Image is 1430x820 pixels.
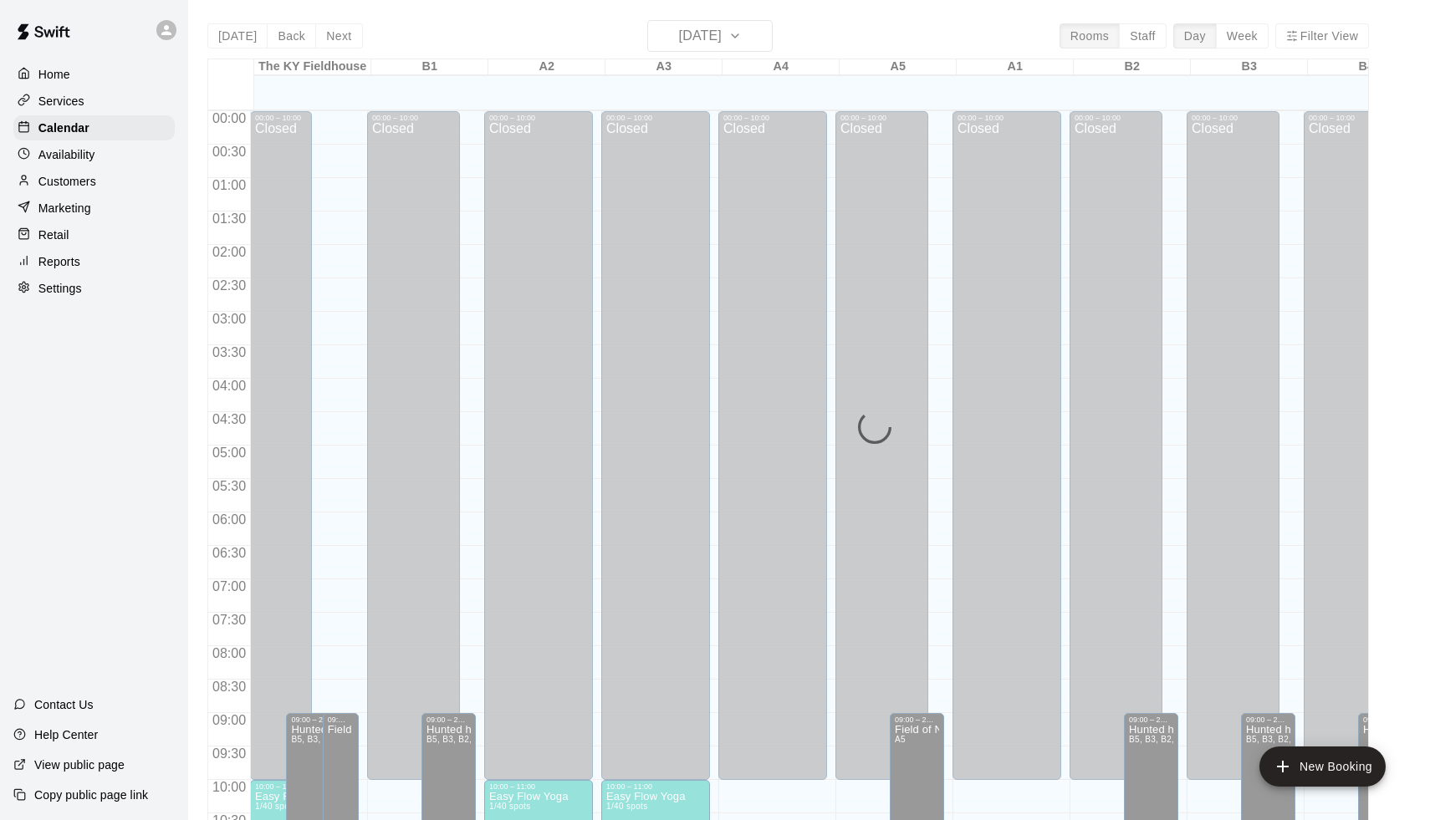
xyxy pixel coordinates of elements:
[34,696,94,713] p: Contact Us
[484,111,593,780] div: 00:00 – 10:00: Closed
[1129,716,1173,724] div: 09:00 – 23:30
[958,122,1056,786] div: Closed
[13,62,175,87] a: Home
[291,735,365,744] span: B5, B3, B2, B1, B4
[208,613,250,627] span: 07:30
[1363,716,1407,724] div: 09:00 – 23:30
[723,114,822,122] div: 00:00 – 10:00
[208,145,250,159] span: 00:30
[208,680,250,694] span: 08:30
[1309,122,1392,786] div: Closed
[605,59,723,75] div: A3
[13,115,175,140] a: Calendar
[38,93,84,110] p: Services
[723,122,822,786] div: Closed
[38,253,80,270] p: Reports
[840,122,923,786] div: Closed
[426,716,471,724] div: 09:00 – 23:30
[1246,735,1320,744] span: B5, B3, B2, B1, B4
[1075,114,1157,122] div: 00:00 – 10:00
[426,735,501,744] span: B5, B3, B2, B1, B4
[1309,114,1392,122] div: 00:00 – 10:00
[208,111,250,125] span: 00:00
[208,713,250,727] span: 09:00
[1074,59,1191,75] div: B2
[38,200,91,216] p: Marketing
[601,111,710,780] div: 00:00 – 10:00: Closed
[208,446,250,460] span: 05:00
[372,114,455,122] div: 00:00 – 10:00
[38,280,82,297] p: Settings
[13,169,175,194] a: Customers
[1304,111,1397,780] div: 00:00 – 10:00: Closed
[208,245,250,259] span: 02:00
[208,178,250,192] span: 01:00
[958,114,1056,122] div: 00:00 – 10:00
[1192,114,1274,122] div: 00:00 – 10:00
[1308,59,1425,75] div: B4
[1070,111,1162,780] div: 00:00 – 10:00: Closed
[208,746,250,761] span: 09:30
[208,646,250,660] span: 08:00
[208,579,250,593] span: 07:00
[606,114,705,122] div: 00:00 – 10:00
[13,276,175,301] div: Settings
[208,479,250,493] span: 05:30
[371,59,488,75] div: B1
[840,59,957,75] div: A5
[208,512,250,527] span: 06:00
[13,89,175,114] a: Services
[13,196,175,221] a: Marketing
[957,59,1074,75] div: A1
[13,222,175,247] a: Retail
[38,227,69,243] p: Retail
[255,122,307,786] div: Closed
[952,111,1061,780] div: 00:00 – 10:00: Closed
[1129,735,1203,744] span: B5, B3, B2, B1, B4
[895,735,906,744] span: A5
[250,111,312,780] div: 00:00 – 10:00: Closed
[1075,122,1157,786] div: Closed
[208,278,250,293] span: 02:30
[38,120,89,136] p: Calendar
[208,345,250,359] span: 03:30
[1187,111,1279,780] div: 00:00 – 10:00: Closed
[255,114,307,122] div: 00:00 – 10:00
[255,782,354,791] div: 10:00 – 11:00
[606,782,705,791] div: 10:00 – 11:00
[895,716,939,724] div: 09:00 – 21:00
[208,211,250,226] span: 01:30
[255,802,296,811] span: 1/40 spots filled
[489,802,530,811] span: 1/40 spots filled
[489,114,588,122] div: 00:00 – 10:00
[291,716,343,724] div: 09:00 – 23:30
[1192,122,1274,786] div: Closed
[34,756,125,773] p: View public page
[38,146,95,163] p: Availability
[489,122,588,786] div: Closed
[1191,59,1308,75] div: B3
[38,173,96,190] p: Customers
[489,782,588,791] div: 10:00 – 11:00
[13,142,175,167] a: Availability
[606,122,705,786] div: Closed
[208,546,250,560] span: 06:30
[488,59,605,75] div: A2
[208,312,250,326] span: 03:00
[38,66,70,83] p: Home
[840,114,923,122] div: 00:00 – 10:00
[723,59,840,75] div: A4
[718,111,827,780] div: 00:00 – 10:00: Closed
[606,802,647,811] span: 1/40 spots filled
[13,249,175,274] a: Reports
[208,780,250,794] span: 10:00
[328,716,354,724] div: 09:00 – 21:00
